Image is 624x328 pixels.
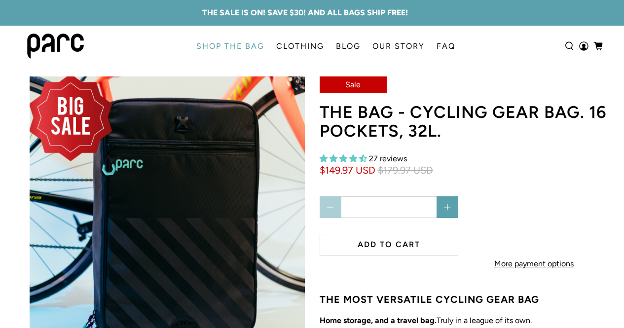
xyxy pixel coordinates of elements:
nav: main navigation [190,26,461,67]
a: More payment options [478,251,589,282]
span: Sale [345,80,361,89]
span: Add to cart [358,240,420,249]
a: THE SALE IS ON! SAVE $30! AND ALL BAGS SHIP FREE! [202,7,408,19]
a: CLOTHING [270,33,330,60]
span: $149.97 USD [320,164,375,177]
a: FAQ [431,33,461,60]
button: Add to cart [320,234,459,255]
a: BLOG [330,33,367,60]
h1: THE BAG - cycling gear bag. 16 pockets, 32L. [320,103,610,141]
strong: ome storage, and a travel bag. [326,316,437,325]
span: 27 reviews [369,154,407,163]
a: SHOP THE BAG [190,33,270,60]
img: Untitled label [26,73,116,163]
strong: H [320,316,326,325]
a: OUR STORY [367,33,431,60]
span: $179.97 USD [378,164,433,177]
span: 4.33 stars [320,154,367,163]
strong: THE MOST VERSATILE CYCLING GEAR BAG [320,293,539,305]
span: Truly in a league of its own. [326,316,532,325]
img: parc bag logo [27,34,84,59]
